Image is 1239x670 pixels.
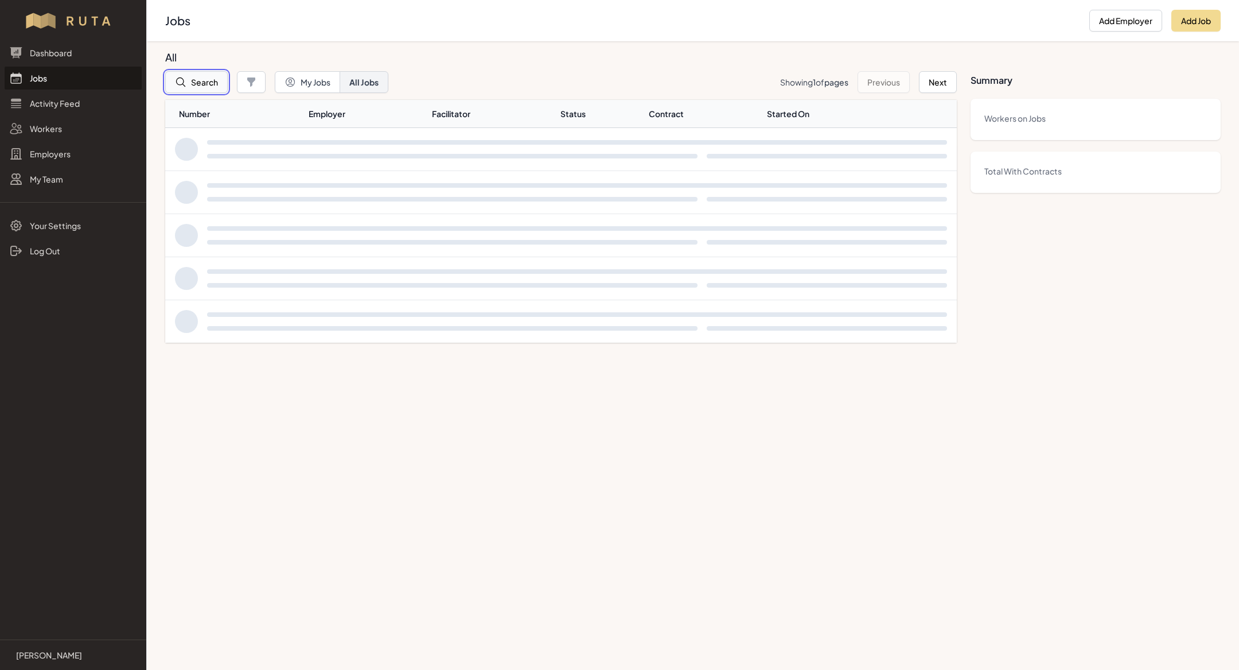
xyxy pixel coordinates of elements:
dt: Total With Contracts [984,165,1207,177]
dt: Workers on Jobs [984,113,1207,124]
th: Status [556,100,648,128]
nav: Pagination [780,71,957,93]
button: Search [165,71,228,93]
button: Add Employer [1089,10,1162,32]
h2: Jobs [165,13,1080,29]
a: My Team [5,168,142,191]
a: [PERSON_NAME] [9,649,137,661]
th: Started On [762,100,901,128]
button: All Jobs [340,71,388,93]
a: Jobs [5,67,142,90]
a: Workers [5,117,142,140]
a: Activity Feed [5,92,142,115]
button: Previous [858,71,910,93]
img: Workflow [24,11,122,30]
a: Dashboard [5,41,142,64]
a: Employers [5,142,142,165]
th: Contract [648,100,762,128]
th: Facilitator [427,100,555,128]
p: [PERSON_NAME] [16,649,82,661]
button: Add Job [1171,10,1221,32]
h3: All [165,51,948,64]
span: pages [824,77,848,87]
button: Next [919,71,957,93]
th: Employer [304,100,427,128]
span: 1 [813,77,816,87]
p: Showing of [780,76,848,88]
th: Number [165,100,304,128]
h3: Summary [971,51,1221,87]
button: My Jobs [275,71,340,93]
a: Your Settings [5,214,142,237]
a: Log Out [5,239,142,262]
